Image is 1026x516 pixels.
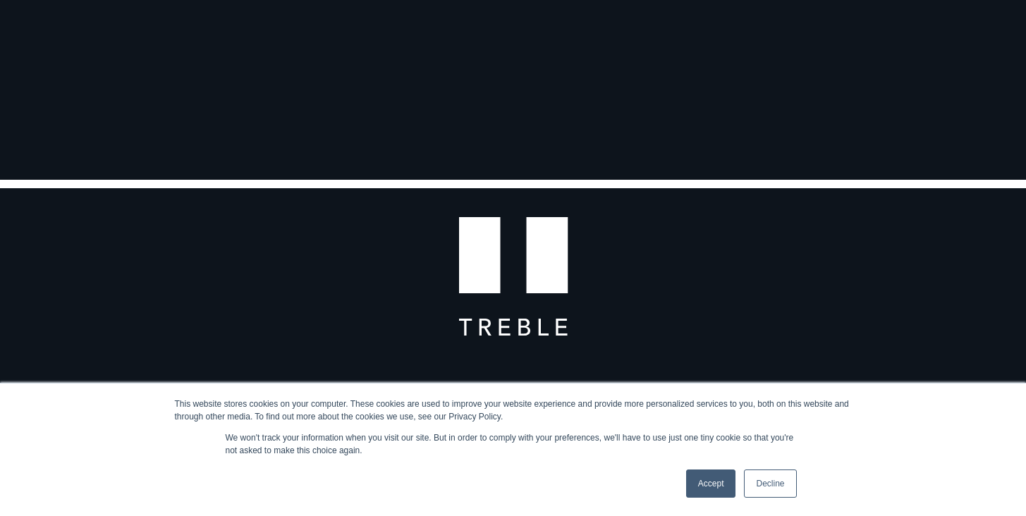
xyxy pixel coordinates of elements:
a: Decline [744,469,796,498]
a: Accept [686,469,736,498]
p: We won't track your information when you visit our site. But in order to comply with your prefere... [226,431,801,457]
div: This website stores cookies on your computer. These cookies are used to improve your website expe... [175,398,852,423]
img: T [458,180,568,336]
